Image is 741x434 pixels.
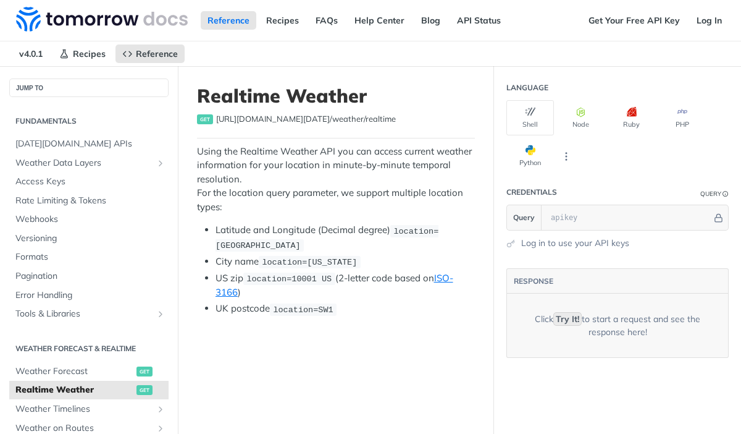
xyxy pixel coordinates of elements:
[9,362,169,381] a: Weather Forecastget
[9,116,169,127] h2: Fundamentals
[9,343,169,354] h2: Weather Forecast & realtime
[15,365,133,378] span: Weather Forecast
[9,79,169,97] button: JUMP TO
[9,400,169,419] a: Weather TimelinesShow subpages for Weather Timelines
[506,100,554,135] button: Shell
[9,248,169,266] a: Formats
[9,267,169,286] a: Pagination
[309,11,345,30] a: FAQs
[15,213,165,226] span: Webhooks
[9,305,169,323] a: Tools & LibrariesShow subpages for Tools & Libraries
[216,302,475,316] li: UK postcode
[15,232,165,245] span: Versioning
[506,138,554,174] button: Python
[561,151,572,162] svg: More ellipsis
[156,309,165,319] button: Show subpages for Tools & Libraries
[156,423,165,433] button: Show subpages for Weather on Routes
[553,312,582,326] code: Try It!
[9,229,169,248] a: Versioning
[722,191,729,197] i: Information
[450,11,508,30] a: API Status
[12,45,49,63] span: v4.0.1
[9,210,169,229] a: Webhooks
[525,313,710,339] div: Click to start a request and see the response here!
[507,205,542,230] button: Query
[73,48,106,59] span: Recipes
[115,45,185,63] a: Reference
[259,11,306,30] a: Recipes
[9,192,169,210] a: Rate Limiting & Tokens
[712,211,725,224] button: Hide
[700,189,721,198] div: Query
[690,11,729,30] a: Log In
[700,189,729,198] div: QueryInformation
[9,154,169,172] a: Weather Data LayersShow subpages for Weather Data Layers
[9,172,169,191] a: Access Keys
[506,82,548,93] div: Language
[545,205,712,230] input: apikey
[557,100,605,135] button: Node
[270,304,337,316] code: location=SW1
[216,272,453,298] a: ISO-3166
[15,251,165,263] span: Formats
[15,270,165,283] span: Pagination
[506,187,557,198] div: Credentials
[216,271,475,300] li: US zip (2-letter code based on )
[156,404,165,414] button: Show subpages for Weather Timelines
[136,385,153,395] span: get
[658,100,706,135] button: PHP
[608,100,655,135] button: Ruby
[9,135,169,153] a: [DATE][DOMAIN_NAME] APIs
[15,138,165,150] span: [DATE][DOMAIN_NAME] APIs
[197,114,213,124] span: get
[15,384,133,396] span: Realtime Weather
[557,147,576,166] button: More Languages
[216,223,475,252] li: Latitude and Longitude (Decimal degree)
[513,275,554,287] button: RESPONSE
[136,48,178,59] span: Reference
[197,145,475,215] p: Using the Realtime Weather API you can access current weather information for your location in mi...
[15,403,153,415] span: Weather Timelines
[216,113,396,126] span: https://api.tomorrow.io/v4/weather/realtime
[15,289,165,302] span: Error Handling
[582,11,687,30] a: Get Your Free API Key
[521,237,629,250] a: Log in to use your API keys
[156,158,165,168] button: Show subpages for Weather Data Layers
[201,11,256,30] a: Reference
[414,11,447,30] a: Blog
[9,286,169,305] a: Error Handling
[52,45,112,63] a: Recipes
[136,367,153,377] span: get
[9,381,169,399] a: Realtime Weatherget
[15,195,165,207] span: Rate Limiting & Tokens
[216,255,475,269] li: City name
[348,11,411,30] a: Help Center
[15,157,153,169] span: Weather Data Layers
[15,176,165,188] span: Access Keys
[197,85,475,107] h1: Realtime Weather
[243,273,335,285] code: location=10001 US
[259,256,361,268] code: location=[US_STATE]
[16,7,188,32] img: Tomorrow.io Weather API Docs
[513,212,535,223] span: Query
[15,308,153,320] span: Tools & Libraries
